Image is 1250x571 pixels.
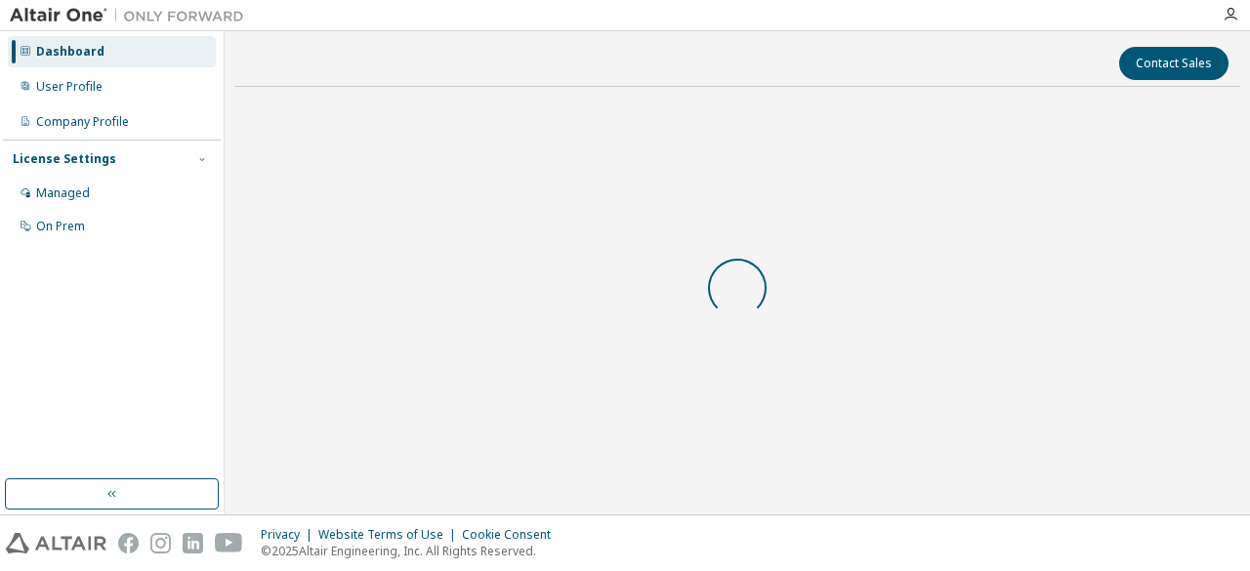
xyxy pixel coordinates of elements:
div: Dashboard [36,44,104,60]
div: Managed [36,185,90,201]
img: altair_logo.svg [6,533,106,553]
div: Company Profile [36,114,129,130]
div: On Prem [36,219,85,234]
img: linkedin.svg [183,533,203,553]
div: Cookie Consent [462,527,562,543]
img: youtube.svg [215,533,243,553]
button: Contact Sales [1119,47,1229,80]
div: User Profile [36,79,103,95]
img: Altair One [10,6,254,25]
img: facebook.svg [118,533,139,553]
img: instagram.svg [150,533,171,553]
p: © 2025 Altair Engineering, Inc. All Rights Reserved. [261,543,562,559]
div: Website Terms of Use [318,527,462,543]
div: Privacy [261,527,318,543]
div: License Settings [13,151,116,167]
